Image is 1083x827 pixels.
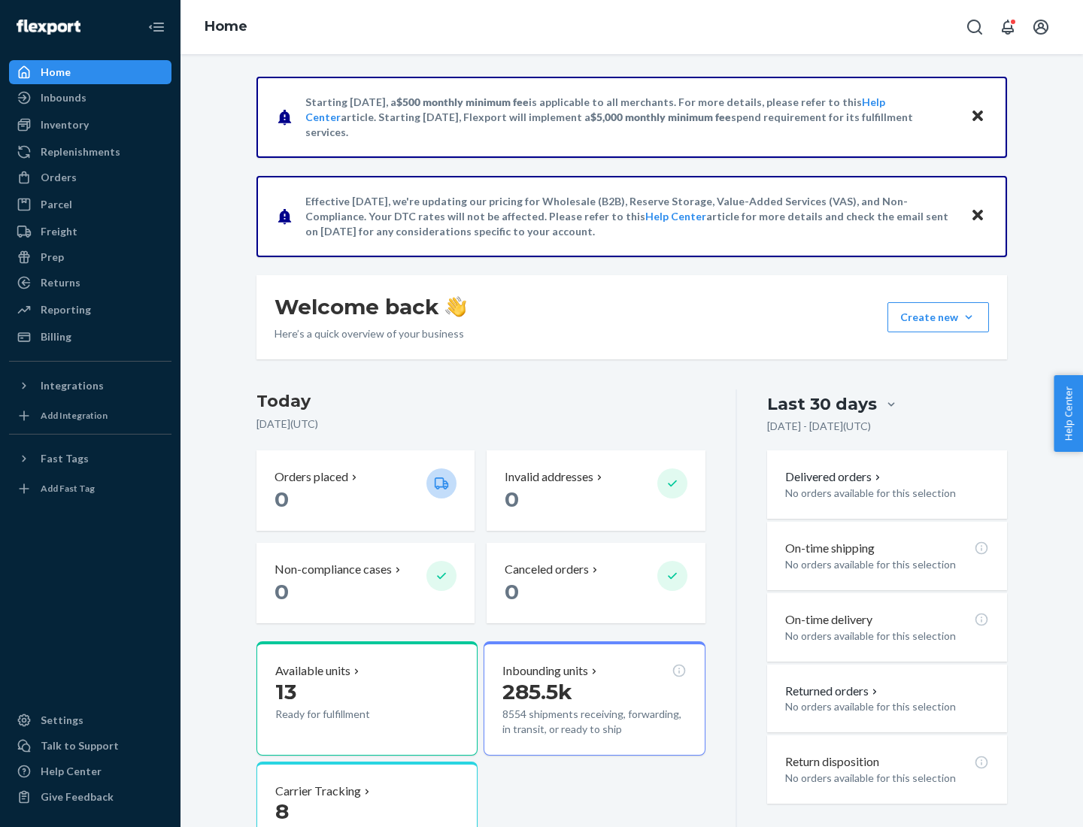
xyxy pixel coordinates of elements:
[256,389,705,413] h3: Today
[785,629,989,644] p: No orders available for this selection
[275,468,348,486] p: Orders placed
[275,579,289,604] span: 0
[275,783,361,800] p: Carrier Tracking
[9,477,171,501] a: Add Fast Tag
[275,561,392,578] p: Non-compliance cases
[275,293,466,320] h1: Welcome back
[505,579,519,604] span: 0
[9,192,171,217] a: Parcel
[960,12,990,42] button: Open Search Box
[41,197,72,212] div: Parcel
[275,798,289,824] span: 8
[256,543,475,623] button: Non-compliance cases 0
[9,165,171,189] a: Orders
[275,679,296,704] span: 13
[305,95,956,140] p: Starting [DATE], a is applicable to all merchants. For more details, please refer to this article...
[9,734,171,758] a: Talk to Support
[9,374,171,398] button: Integrations
[785,468,884,486] button: Delivered orders
[275,326,466,341] p: Here’s a quick overview of your business
[767,392,877,416] div: Last 30 days
[41,224,77,239] div: Freight
[9,708,171,732] a: Settings
[141,12,171,42] button: Close Navigation
[205,18,247,35] a: Home
[590,111,731,123] span: $5,000 monthly minimum fee
[41,378,104,393] div: Integrations
[505,561,589,578] p: Canceled orders
[41,170,77,185] div: Orders
[9,220,171,244] a: Freight
[41,764,102,779] div: Help Center
[17,20,80,35] img: Flexport logo
[41,117,89,132] div: Inventory
[41,90,86,105] div: Inbounds
[785,683,881,700] button: Returned orders
[41,789,114,804] div: Give Feedback
[785,699,989,714] p: No orders available for this selection
[1054,375,1083,452] button: Help Center
[9,245,171,269] a: Prep
[9,785,171,809] button: Give Feedback
[9,86,171,110] a: Inbounds
[256,641,478,756] button: Available units13Ready for fulfillment
[785,611,872,629] p: On-time delivery
[41,713,83,728] div: Settings
[9,298,171,322] a: Reporting
[645,210,706,223] a: Help Center
[968,106,987,128] button: Close
[41,302,91,317] div: Reporting
[785,540,875,557] p: On-time shipping
[785,771,989,786] p: No orders available for this selection
[9,271,171,295] a: Returns
[275,486,289,512] span: 0
[9,140,171,164] a: Replenishments
[487,543,705,623] button: Canceled orders 0
[41,409,108,422] div: Add Integration
[785,557,989,572] p: No orders available for this selection
[275,707,414,722] p: Ready for fulfillment
[9,113,171,137] a: Inventory
[41,482,95,495] div: Add Fast Tag
[305,194,956,239] p: Effective [DATE], we're updating our pricing for Wholesale (B2B), Reserve Storage, Value-Added Se...
[887,302,989,332] button: Create new
[9,759,171,783] a: Help Center
[193,5,259,49] ol: breadcrumbs
[41,451,89,466] div: Fast Tags
[993,12,1023,42] button: Open notifications
[9,447,171,471] button: Fast Tags
[9,404,171,428] a: Add Integration
[256,450,475,531] button: Orders placed 0
[41,65,71,80] div: Home
[1026,12,1056,42] button: Open account menu
[41,329,71,344] div: Billing
[445,296,466,317] img: hand-wave emoji
[41,144,120,159] div: Replenishments
[502,679,572,704] span: 285.5k
[505,468,593,486] p: Invalid addresses
[9,60,171,84] a: Home
[9,325,171,349] a: Billing
[256,417,705,432] p: [DATE] ( UTC )
[41,738,119,753] div: Talk to Support
[785,486,989,501] p: No orders available for this selection
[41,275,80,290] div: Returns
[41,250,64,265] div: Prep
[968,205,987,227] button: Close
[505,486,519,512] span: 0
[487,450,705,531] button: Invalid addresses 0
[484,641,705,756] button: Inbounding units285.5k8554 shipments receiving, forwarding, in transit, or ready to ship
[502,707,686,737] p: 8554 shipments receiving, forwarding, in transit, or ready to ship
[396,95,529,108] span: $500 monthly minimum fee
[785,753,879,771] p: Return disposition
[767,419,871,434] p: [DATE] - [DATE] ( UTC )
[275,662,350,680] p: Available units
[502,662,588,680] p: Inbounding units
